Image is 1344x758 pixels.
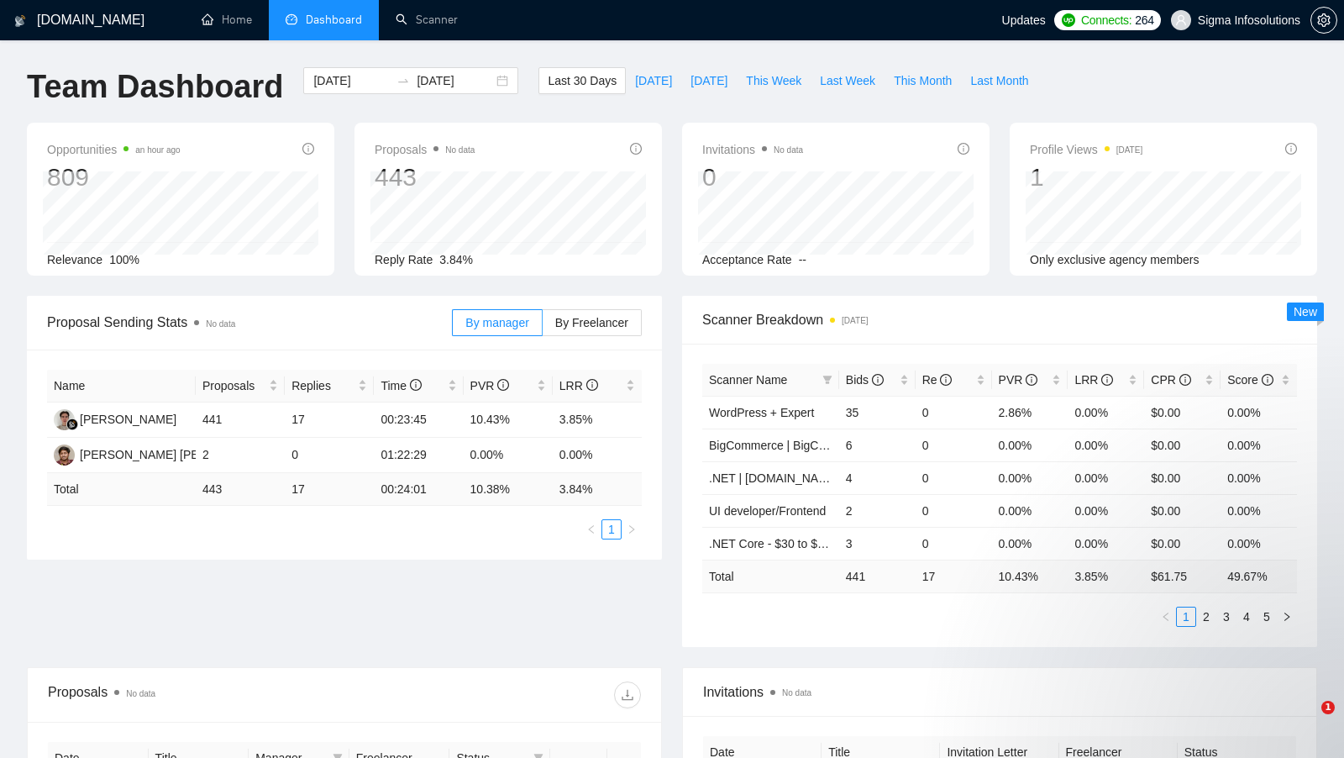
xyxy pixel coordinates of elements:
td: 49.67 % [1221,560,1297,592]
div: Proposals [48,682,344,708]
td: 0.00% [1221,461,1297,494]
span: info-circle [940,374,952,386]
td: 0.00% [1068,527,1144,560]
span: By Freelancer [555,316,628,329]
iframe: Intercom live chat [1287,701,1327,741]
button: This Month [885,67,961,94]
h1: Team Dashboard [27,67,283,107]
span: info-circle [1179,374,1191,386]
td: 3 [839,527,916,560]
span: No data [445,145,475,155]
button: Last 30 Days [538,67,626,94]
a: 1 [602,520,621,539]
span: Last 30 Days [548,71,617,90]
span: Bids [846,373,884,387]
input: End date [417,71,493,90]
td: 0.00% [553,438,642,473]
span: New [1294,305,1317,318]
td: 0.00% [992,494,1068,527]
span: Invitations [703,682,1296,703]
td: 4 [839,461,916,494]
td: $0.00 [1144,396,1221,429]
td: $0.00 [1144,494,1221,527]
span: info-circle [1026,374,1037,386]
td: 0.00% [1068,461,1144,494]
button: [DATE] [681,67,737,94]
span: 3.84% [439,253,473,266]
td: 0.00% [1221,494,1297,527]
span: info-circle [497,379,509,391]
div: 443 [375,161,475,193]
a: BigCommerce | BigCom [709,439,835,452]
td: 443 [196,473,285,506]
div: [PERSON_NAME] [PERSON_NAME] [80,445,276,464]
td: 10.43 % [992,560,1068,592]
td: 0 [916,494,992,527]
td: 0.00% [1068,396,1144,429]
td: 17 [285,403,374,438]
td: 0 [285,438,374,473]
td: 35 [839,396,916,429]
a: .NET Core - $30 to $45 - Enterprise client - ROW [709,537,964,550]
td: 0.00% [992,461,1068,494]
span: Score [1227,373,1273,387]
td: 00:24:01 [374,473,463,506]
span: Replies [291,376,354,395]
span: Acceptance Rate [702,253,792,266]
td: 17 [916,560,992,592]
span: 100% [109,253,139,266]
input: Start date [313,71,390,90]
a: setting [1310,13,1337,27]
td: 0.00% [992,527,1068,560]
time: [DATE] [1116,145,1142,155]
span: info-circle [1101,374,1113,386]
a: .NET | [DOMAIN_NAME] [709,471,839,485]
td: 2 [839,494,916,527]
span: Connects: [1081,11,1131,29]
td: 0 [916,461,992,494]
button: left [581,519,601,540]
span: Scanner Breakdown [702,309,1297,330]
span: This Week [746,71,801,90]
td: 10.38 % [464,473,553,506]
td: 3.85 % [1068,560,1144,592]
td: 01:22:29 [374,438,463,473]
td: 0 [916,396,992,429]
td: 0.00% [1221,527,1297,560]
a: homeHome [202,13,252,27]
li: Previous Page [581,519,601,540]
td: 3.85% [553,403,642,438]
span: info-circle [1285,143,1297,155]
li: Next Page [622,519,642,540]
th: Name [47,370,196,403]
span: [DATE] [635,71,672,90]
a: RG[PERSON_NAME] [54,412,176,425]
span: By manager [465,316,528,329]
span: left [586,524,596,534]
td: Total [702,560,839,592]
td: 0.00% [1068,429,1144,461]
span: Updates [1002,13,1046,27]
td: 6 [839,429,916,461]
span: LRR [1074,373,1113,387]
span: Proposal Sending Stats [47,312,452,333]
td: 00:23:45 [374,403,463,438]
span: This Month [894,71,952,90]
time: [DATE] [842,316,868,325]
span: No data [782,688,811,697]
td: $0.00 [1144,461,1221,494]
span: LRR [559,379,598,392]
button: Last Month [961,67,1037,94]
span: info-circle [872,374,884,386]
td: 10.43% [464,403,553,438]
td: $0.00 [1144,527,1221,560]
div: 1 [1030,161,1142,193]
a: WordPress + Expert [709,406,814,419]
td: 2 [196,438,285,473]
span: Invitations [702,139,803,160]
td: 0.00% [464,438,553,473]
td: 0.00% [1068,494,1144,527]
span: info-circle [586,379,598,391]
span: info-circle [410,379,422,391]
span: info-circle [630,143,642,155]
